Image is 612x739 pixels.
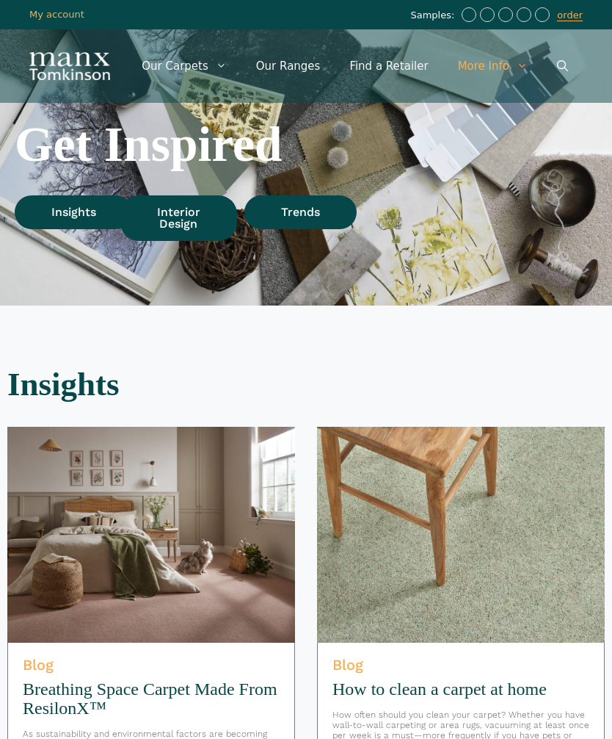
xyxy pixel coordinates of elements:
[127,44,583,88] nav: Primary
[542,44,583,88] a: Open Search Bar
[23,657,280,672] span: Blog
[557,10,583,21] a: order
[15,195,133,229] a: Insights
[29,9,84,20] a: My account
[241,44,335,88] a: Our Ranges
[281,206,320,218] span: Trends
[410,10,458,22] span: Samples:
[7,368,605,401] h2: Insights
[157,206,200,230] span: Interior Design
[23,679,280,718] span: Breathing Space Carpet Made From ResilonX™
[120,195,237,241] a: Interior Design
[332,679,589,699] span: How to clean a carpet at home
[127,44,241,88] a: Our Carpets
[335,44,442,88] a: Find a Retailer
[29,52,110,80] img: Manx Tomkinson
[15,120,299,170] h2: Get Inspired
[332,657,589,672] span: Blog
[443,44,542,88] a: More Info
[244,195,357,229] a: Trends
[51,206,96,218] span: Insights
